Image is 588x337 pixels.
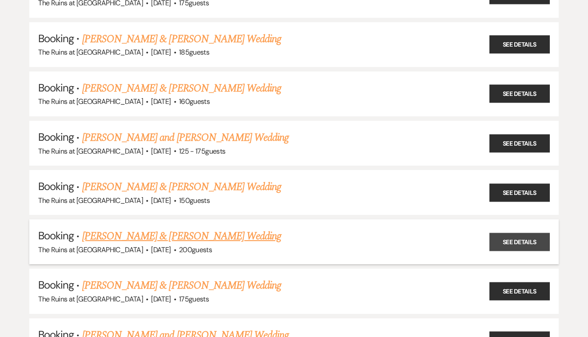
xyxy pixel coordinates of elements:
[151,196,171,205] span: [DATE]
[38,196,143,205] span: The Ruins at [GEOGRAPHIC_DATA]
[151,97,171,106] span: [DATE]
[82,278,281,293] a: [PERSON_NAME] & [PERSON_NAME] Wedding
[82,179,281,195] a: [PERSON_NAME] & [PERSON_NAME] Wedding
[179,147,225,156] span: 125 - 175 guests
[179,97,210,106] span: 160 guests
[38,294,143,304] span: The Ruins at [GEOGRAPHIC_DATA]
[38,32,74,45] span: Booking
[489,85,550,103] a: See Details
[38,229,74,242] span: Booking
[179,196,210,205] span: 150 guests
[179,294,209,304] span: 175 guests
[82,80,281,96] a: [PERSON_NAME] & [PERSON_NAME] Wedding
[151,147,171,156] span: [DATE]
[489,134,550,152] a: See Details
[38,278,74,292] span: Booking
[489,233,550,251] a: See Details
[489,36,550,54] a: See Details
[38,245,143,254] span: The Ruins at [GEOGRAPHIC_DATA]
[82,31,281,47] a: [PERSON_NAME] & [PERSON_NAME] Wedding
[151,48,171,57] span: [DATE]
[82,130,289,146] a: [PERSON_NAME] and [PERSON_NAME] Wedding
[38,48,143,57] span: The Ruins at [GEOGRAPHIC_DATA]
[38,130,74,144] span: Booking
[179,48,209,57] span: 185 guests
[151,294,171,304] span: [DATE]
[38,147,143,156] span: The Ruins at [GEOGRAPHIC_DATA]
[82,228,281,244] a: [PERSON_NAME] & [PERSON_NAME] Wedding
[38,179,74,193] span: Booking
[38,97,143,106] span: The Ruins at [GEOGRAPHIC_DATA]
[489,282,550,301] a: See Details
[489,183,550,202] a: See Details
[151,245,171,254] span: [DATE]
[38,81,74,95] span: Booking
[179,245,212,254] span: 200 guests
